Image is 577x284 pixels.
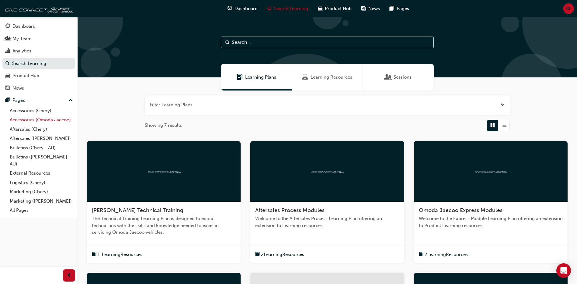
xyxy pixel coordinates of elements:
button: DashboardMy TeamAnalyticsSearch LearningProduct HubNews [2,20,75,95]
span: Showing 7 results [145,122,182,129]
span: news-icon [361,5,366,12]
span: Welcome to the Express Module Learning Plan offering an extension to Product Learning resources. [419,215,563,229]
a: Accessories (Omoda Jaecoo) [7,115,75,125]
img: oneconnect [3,2,73,15]
img: oneconnect [311,168,344,174]
button: book-icon2LearningResources [419,251,468,258]
span: guage-icon [228,5,232,12]
span: Dashboard [235,5,258,12]
img: oneconnect [474,168,507,174]
a: search-iconSearch Learning [262,2,313,15]
a: News [2,83,75,94]
span: Pages [397,5,409,12]
span: guage-icon [5,24,10,29]
span: book-icon [419,251,423,258]
div: Open Intercom Messenger [556,263,571,278]
span: up-icon [68,97,73,105]
span: Sessions [394,74,412,81]
span: book-icon [255,251,260,258]
a: oneconnectAftersales Process ModulesWelcome to the Aftersales Process Learning Plan offering an e... [250,141,404,263]
a: Logistics (Chery) [7,178,75,187]
span: Omoda Jaecoo Express Modules [419,207,502,214]
span: chart-icon [5,48,10,54]
a: pages-iconPages [385,2,414,15]
a: Marketing (Chery) [7,187,75,197]
span: The Technical Training Learning Plan is designed to equip technicians with the skills and knowled... [92,215,236,236]
button: book-icon2LearningResources [255,251,304,258]
a: Learning ResourcesLearning Resources [292,64,363,91]
a: Marketing ([PERSON_NAME]) [7,197,75,206]
span: [PERSON_NAME] Technical Training [92,207,183,214]
span: pages-icon [390,5,394,12]
span: Grid [490,122,495,129]
a: Search Learning [2,58,75,69]
button: Pages [2,95,75,106]
span: Learning Resources [302,74,308,81]
span: News [368,5,380,12]
span: 2 Learning Resources [425,251,468,258]
a: guage-iconDashboard [223,2,262,15]
span: Learning Plans [245,74,276,81]
a: car-iconProduct Hub [313,2,356,15]
a: Accessories (Chery) [7,106,75,115]
span: search-icon [267,5,272,12]
div: Pages [12,97,25,104]
a: Aftersales (Chery) [7,125,75,134]
a: Analytics [2,45,75,57]
div: Dashboard [12,23,36,30]
a: All Pages [7,206,75,215]
span: car-icon [5,73,10,79]
span: book-icon [92,251,96,258]
a: oneconnectOmoda Jaecoo Express ModulesWelcome to the Express Module Learning Plan offering an ext... [414,141,568,263]
span: Product Hub [325,5,352,12]
span: 2 Learning Resources [261,251,304,258]
a: Product Hub [2,70,75,81]
span: Sessions [385,74,391,81]
a: Dashboard [2,21,75,32]
a: Bulletins ([PERSON_NAME] - AU) [7,152,75,169]
a: Bulletins (Chery - AU) [7,143,75,153]
span: Search [225,39,230,46]
a: My Team [2,33,75,44]
span: car-icon [318,5,322,12]
span: Welcome to the Aftersales Process Learning Plan offering an extension to Learning resources. [255,215,399,229]
span: people-icon [5,36,10,42]
span: pages-icon [5,98,10,103]
img: oneconnect [147,168,181,174]
div: My Team [12,35,32,42]
span: Search Learning [274,5,308,12]
span: news-icon [5,86,10,91]
span: prev-icon [67,272,71,279]
span: List [502,122,506,129]
a: External Resources [7,169,75,178]
span: Learning Resources [311,74,352,81]
a: Learning PlansLearning Plans [221,64,292,91]
a: Aftersales ([PERSON_NAME]) [7,134,75,143]
div: Product Hub [12,72,39,79]
div: News [12,85,24,92]
input: Search... [221,37,434,48]
a: news-iconNews [356,2,385,15]
span: Learning Plans [237,74,243,81]
span: search-icon [5,61,10,66]
button: BF [563,3,574,14]
a: SessionsSessions [363,64,434,91]
a: oneconnect[PERSON_NAME] Technical TrainingThe Technical Training Learning Plan is designed to equ... [87,141,241,263]
div: Analytics [12,48,31,55]
span: 11 Learning Resources [98,251,142,258]
button: book-icon11LearningResources [92,251,142,258]
span: BF [566,5,572,12]
button: Open the filter [500,101,505,108]
span: Aftersales Process Modules [255,207,325,214]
